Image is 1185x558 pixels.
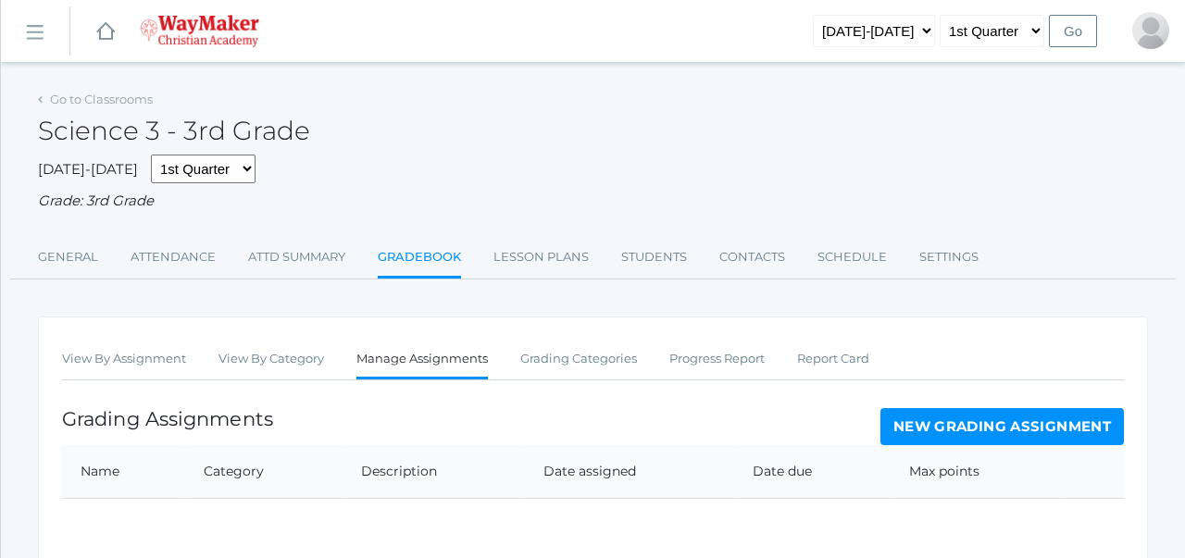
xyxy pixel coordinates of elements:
[356,341,488,380] a: Manage Assignments
[1049,15,1097,47] input: Go
[621,239,687,276] a: Students
[218,341,324,378] a: View By Category
[38,239,98,276] a: General
[140,15,259,47] img: waymaker-logo-stack-white-1602f2b1af18da31a5905e9982d058868370996dac5278e84edea6dabf9a3315.png
[62,445,185,499] th: Name
[669,341,765,378] a: Progress Report
[719,239,785,276] a: Contacts
[919,239,979,276] a: Settings
[797,341,869,378] a: Report Card
[734,445,890,499] th: Date due
[62,341,186,378] a: View By Assignment
[880,408,1124,445] a: New Grading Assignment
[525,445,734,499] th: Date assigned
[378,239,461,279] a: Gradebook
[131,239,216,276] a: Attendance
[185,445,343,499] th: Category
[248,239,345,276] a: Attd Summary
[1132,12,1169,49] div: Joshua Bennett
[62,408,273,429] h1: Grading Assignments
[38,117,310,145] h2: Science 3 - 3rd Grade
[891,445,1065,499] th: Max points
[50,92,153,106] a: Go to Classrooms
[817,239,887,276] a: Schedule
[520,341,637,378] a: Grading Categories
[38,160,138,178] span: [DATE]-[DATE]
[343,445,525,499] th: Description
[38,191,1148,212] div: Grade: 3rd Grade
[493,239,589,276] a: Lesson Plans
